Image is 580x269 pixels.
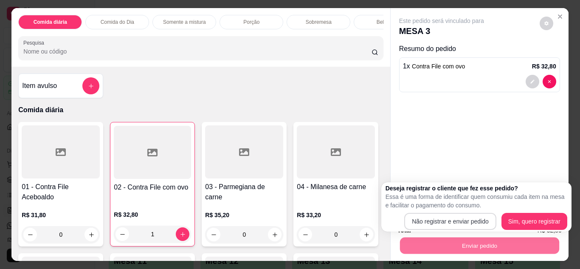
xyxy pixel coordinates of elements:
[403,61,465,71] p: 1 x
[22,81,57,91] h4: Item avulso
[386,193,567,210] p: Essa é uma forma de identificar quem consumiu cada item na mesa e facilitar o pagamento do consumo.
[399,44,560,54] p: Resumo do pedido
[34,19,67,25] p: Comida diária
[243,19,259,25] p: Porção
[23,39,47,46] label: Pesquisa
[297,211,375,219] p: R$ 33,20
[553,10,567,23] button: Close
[205,211,283,219] p: R$ 35,20
[82,77,99,94] button: add-separate-item
[386,184,567,193] h2: Deseja registrar o cliente que fez esse pedido?
[543,75,556,88] button: decrease-product-quantity
[22,211,100,219] p: R$ 31,80
[306,19,332,25] p: Sobremesa
[532,62,556,71] p: R$ 32,80
[399,25,484,37] p: MESA 3
[526,75,539,88] button: decrease-product-quantity
[412,63,465,70] span: Contra File com ovo
[114,182,191,193] h4: 02 - Contra File com ovo
[404,213,496,230] button: Não registrar e enviar pedido
[23,47,372,56] input: Pesquisa
[114,210,191,219] p: R$ 32,80
[205,182,283,202] h4: 03 - Parmegiana de carne
[18,105,383,115] p: Comida diária
[501,213,567,230] button: Sim, quero registrar
[163,19,206,25] p: Somente a mistura
[540,17,553,30] button: decrease-product-quantity
[22,182,100,202] h4: 01 - Contra File Aceboaldo
[297,182,375,192] h4: 04 - Milanesa de carne
[399,17,484,25] p: Este pedido será vinculado para
[400,238,559,254] button: Enviar pedido
[377,19,395,25] p: Bebidas
[101,19,134,25] p: Comida do Dia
